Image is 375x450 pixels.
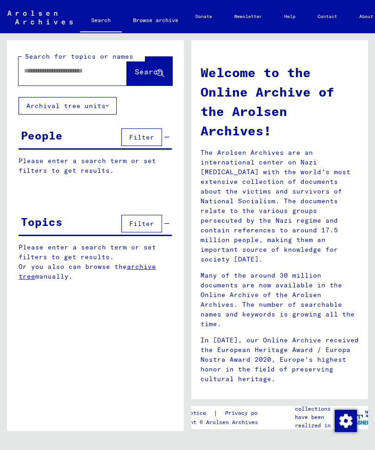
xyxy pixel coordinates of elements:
[340,406,375,429] img: yv_logo.png
[306,6,348,28] a: Contact
[80,9,122,33] a: Search
[21,127,62,144] div: People
[19,97,117,115] button: Archival tree units
[167,418,281,426] p: Copyright © Arolsen Archives, 2021
[19,262,156,280] a: archive tree
[19,243,172,281] p: Please enter a search term or set filters to get results. Or you also can browse the manually.
[127,57,172,85] button: Search
[218,408,281,418] a: Privacy policy
[122,9,189,31] a: Browse archive
[129,133,154,141] span: Filter
[167,408,281,418] div: |
[19,156,172,176] p: Please enter a search term or set filters to get results.
[121,215,162,232] button: Filter
[200,335,359,384] p: In [DATE], our Online Archive received the European Heritage Award / Europa Nostra Award 2020, Eu...
[273,6,306,28] a: Help
[200,63,359,140] h1: Welcome to the Online Archive of the Arolsen Archives!
[135,67,162,76] span: Search
[21,213,62,230] div: Topics
[335,410,357,432] img: Change consent
[200,148,359,264] p: The Arolsen Archives are an international center on Nazi [MEDICAL_DATA] with the world’s most ext...
[7,11,73,24] img: Arolsen_neg.svg
[184,6,223,28] a: Donate
[121,128,162,146] button: Filter
[25,52,133,61] mat-label: Search for topics or names
[295,413,346,446] p: have been realized in partnership with
[129,219,154,228] span: Filter
[223,6,273,28] a: Newsletter
[200,271,359,329] p: Many of the around 30 million documents are now available in the Online Archive of the Arolsen Ar...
